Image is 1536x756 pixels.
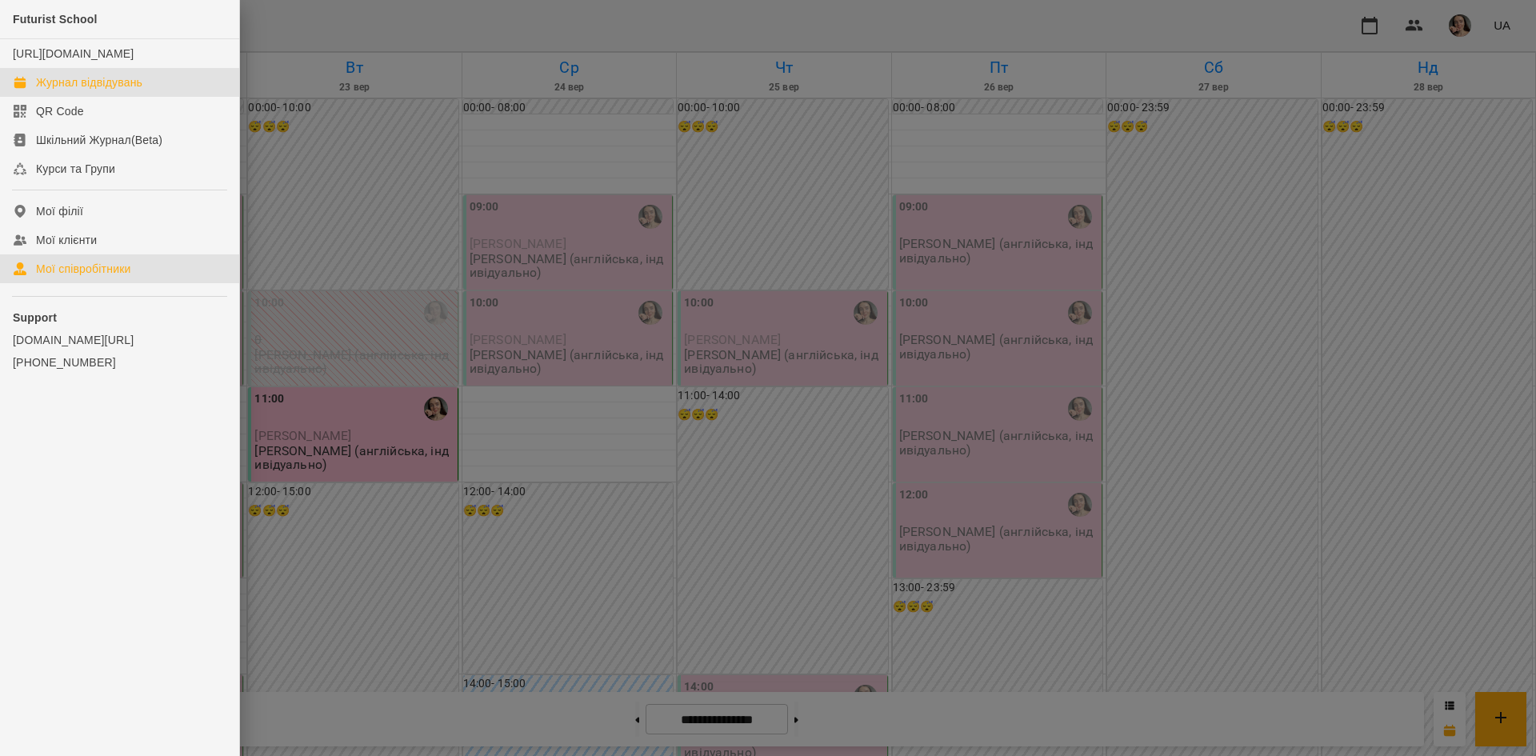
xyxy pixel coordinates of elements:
[13,310,226,326] p: Support
[36,261,131,277] div: Мої співробітники
[36,103,84,119] div: QR Code
[13,354,226,370] a: [PHONE_NUMBER]
[13,47,134,60] a: [URL][DOMAIN_NAME]
[36,203,83,219] div: Мої філії
[36,161,115,177] div: Курси та Групи
[36,232,97,248] div: Мої клієнти
[36,132,162,148] div: Шкільний Журнал(Beta)
[13,13,98,26] span: Futurist School
[36,74,142,90] div: Журнал відвідувань
[13,332,226,348] a: [DOMAIN_NAME][URL]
